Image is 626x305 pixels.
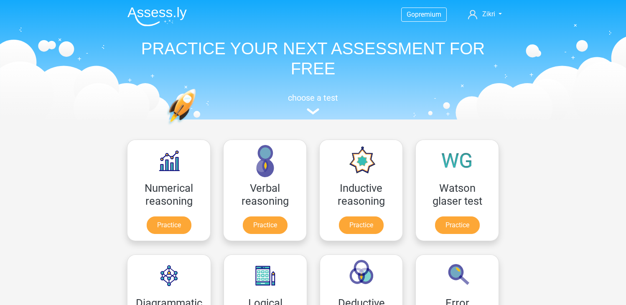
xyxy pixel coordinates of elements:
[402,9,446,20] a: Gopremium
[127,7,187,26] img: Assessly
[415,10,441,18] span: premium
[465,9,505,19] a: Zikri
[407,10,415,18] span: Go
[147,216,191,234] a: Practice
[167,89,228,164] img: practice
[482,10,495,18] span: Zikri
[121,93,505,103] h5: choose a test
[339,216,384,234] a: Practice
[435,216,480,234] a: Practice
[121,93,505,115] a: choose a test
[243,216,288,234] a: Practice
[121,38,505,79] h1: PRACTICE YOUR NEXT ASSESSMENT FOR FREE
[307,108,319,114] img: assessment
